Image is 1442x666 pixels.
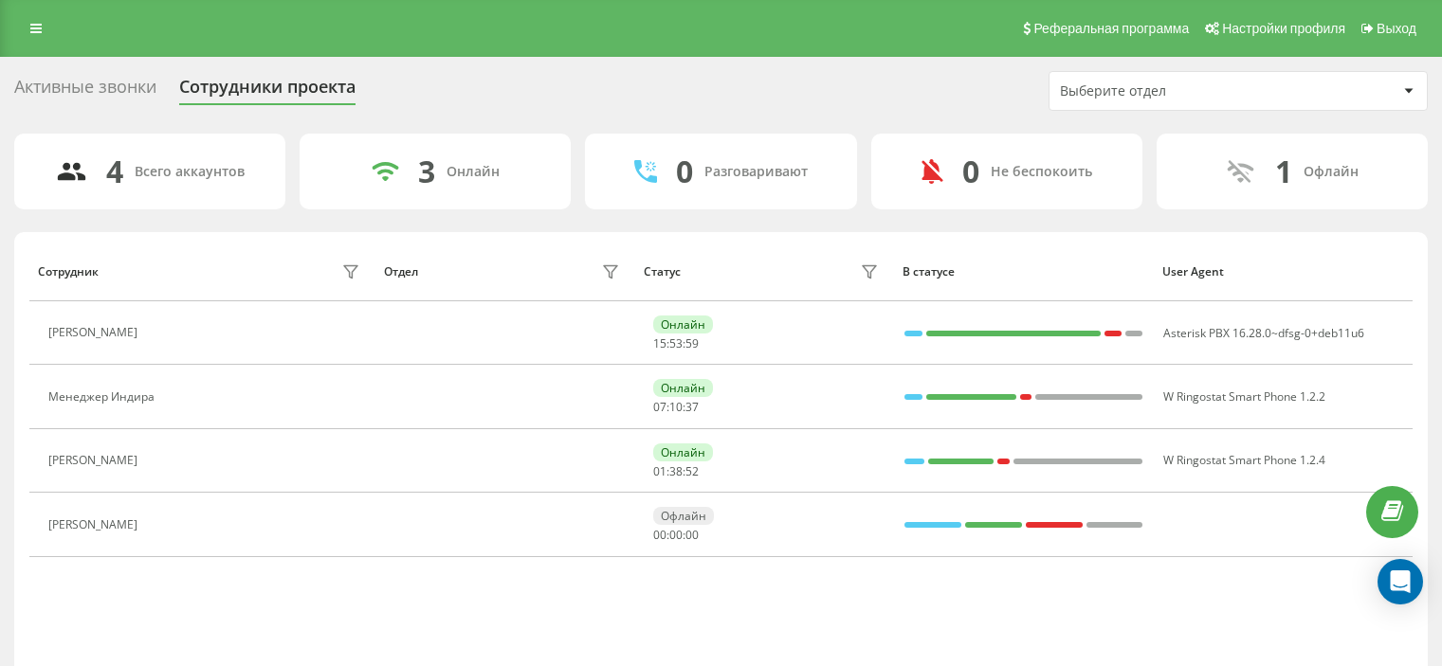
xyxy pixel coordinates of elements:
div: : : [653,401,699,414]
div: В статусе [903,265,1144,279]
div: Онлайн [447,164,500,180]
div: 1 [1275,153,1292,189]
span: 10 [669,399,683,415]
div: Всего аккаунтов [135,164,245,180]
span: Выход [1377,21,1416,36]
span: 38 [669,463,683,479]
div: Офлайн [1304,164,1359,180]
div: Выберите отдел [1060,83,1287,99]
div: : : [653,337,699,351]
span: 37 [685,399,699,415]
div: User Agent [1162,265,1404,279]
div: Сотрудники проекта [179,77,356,106]
span: 07 [653,399,666,415]
span: W Ringostat Smart Phone 1.2.2 [1163,388,1325,405]
div: Менеджер Индира [48,390,159,404]
span: 15 [653,335,666,351]
div: Отдел [384,265,418,279]
div: 0 [962,153,979,189]
div: Онлайн [653,379,713,397]
div: [PERSON_NAME] [48,518,142,531]
span: Настройки профиля [1222,21,1345,36]
div: Разговаривают [704,164,808,180]
div: Open Intercom Messenger [1378,559,1423,604]
span: 01 [653,463,666,479]
span: 53 [669,335,683,351]
div: Активные звонки [14,77,156,106]
div: 0 [676,153,693,189]
span: 59 [685,335,699,351]
span: 00 [653,527,666,543]
div: Онлайн [653,443,713,461]
div: : : [653,529,699,542]
span: 00 [669,527,683,543]
div: Сотрудник [38,265,99,279]
span: Asterisk PBX 16.28.0~dfsg-0+deb11u6 [1163,325,1364,341]
div: : : [653,465,699,478]
div: 3 [418,153,435,189]
div: Не беспокоить [991,164,1092,180]
span: 52 [685,463,699,479]
span: W Ringostat Smart Phone 1.2.4 [1163,452,1325,468]
span: Реферальная программа [1033,21,1189,36]
div: Офлайн [653,507,714,525]
div: [PERSON_NAME] [48,454,142,467]
span: 00 [685,527,699,543]
div: 4 [106,153,123,189]
div: [PERSON_NAME] [48,326,142,339]
div: Статус [644,265,681,279]
div: Онлайн [653,315,713,333]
